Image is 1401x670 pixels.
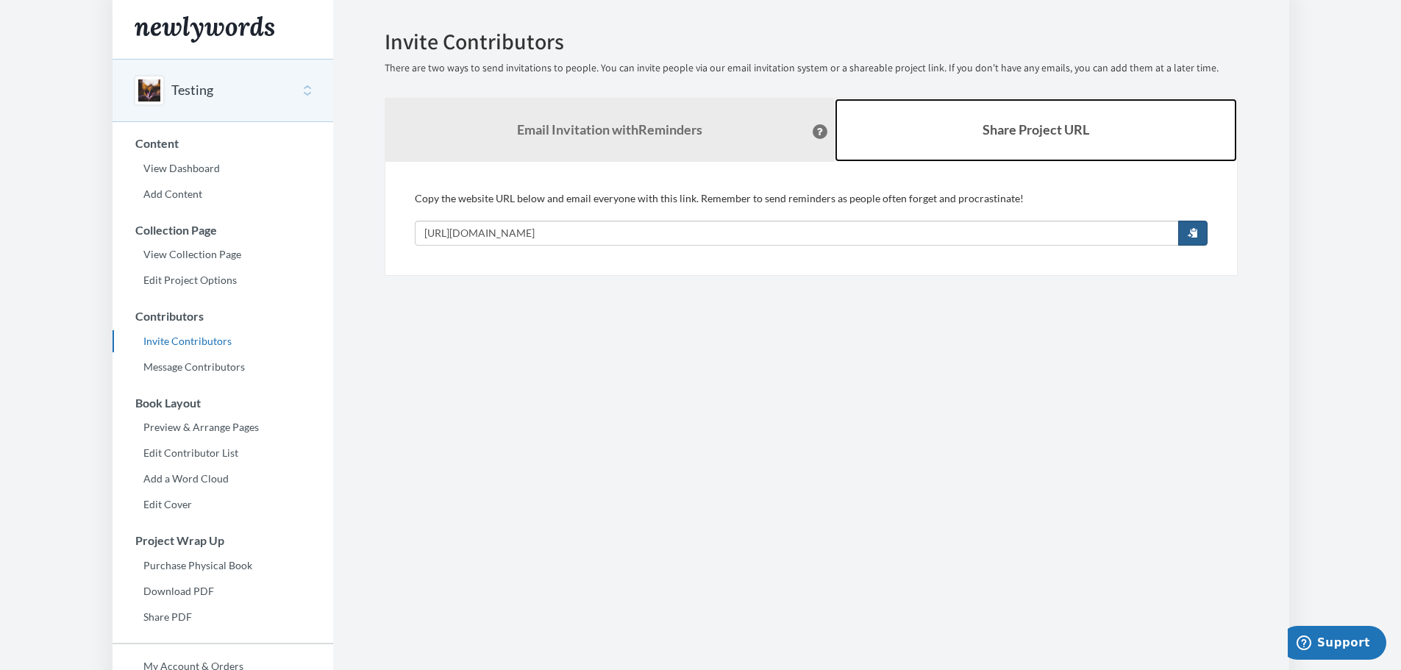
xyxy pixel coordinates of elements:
[113,468,333,490] a: Add a Word Cloud
[113,416,333,438] a: Preview & Arrange Pages
[113,269,333,291] a: Edit Project Options
[113,330,333,352] a: Invite Contributors
[113,534,333,547] h3: Project Wrap Up
[113,356,333,378] a: Message Contributors
[1288,626,1386,663] iframe: Opens a widget where you can chat to one of our agents
[113,442,333,464] a: Edit Contributor List
[983,121,1089,138] b: Share Project URL
[385,29,1238,54] h2: Invite Contributors
[113,157,333,179] a: View Dashboard
[113,606,333,628] a: Share PDF
[113,183,333,205] a: Add Content
[171,81,213,100] button: Testing
[113,555,333,577] a: Purchase Physical Book
[113,396,333,410] h3: Book Layout
[415,191,1208,246] div: Copy the website URL below and email everyone with this link. Remember to send reminders as peopl...
[113,243,333,265] a: View Collection Page
[113,580,333,602] a: Download PDF
[135,16,274,43] img: Newlywords logo
[517,121,702,138] strong: Email Invitation with Reminders
[385,61,1238,76] p: There are two ways to send invitations to people. You can invite people via our email invitation ...
[113,310,333,323] h3: Contributors
[113,137,333,150] h3: Content
[113,224,333,237] h3: Collection Page
[113,493,333,516] a: Edit Cover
